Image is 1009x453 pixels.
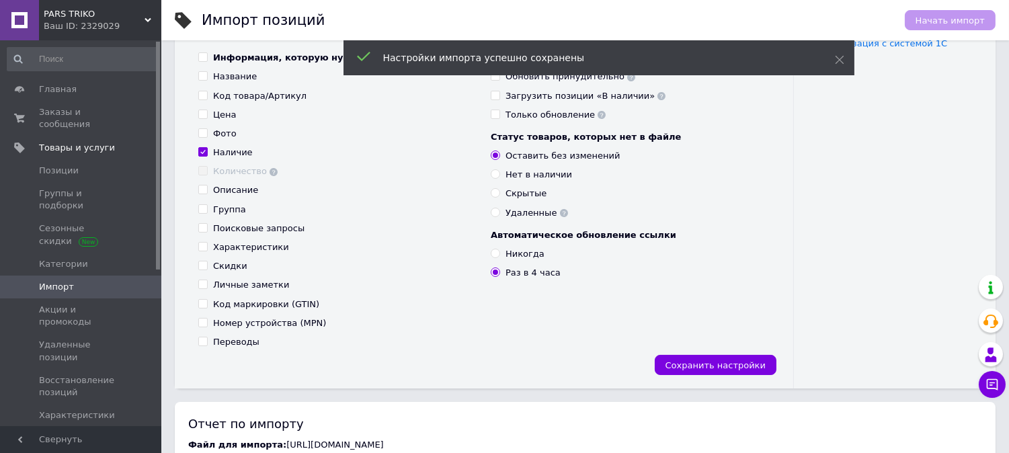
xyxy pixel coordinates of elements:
[807,38,947,48] a: Синхронизация с системой 1С
[213,204,246,216] div: Группа
[213,71,257,83] div: Название
[39,188,124,212] span: Группы и подборки
[213,165,278,177] div: Количество
[39,304,124,328] span: Акции и промокоды
[39,165,79,177] span: Позиции
[286,440,384,450] span: [URL][DOMAIN_NAME]
[39,222,124,247] span: Сезонные скидки
[39,281,74,293] span: Импорт
[213,52,413,64] div: Информация, которую нужно обновить
[202,12,325,28] h1: Импорт позиций
[39,258,88,270] span: Категории
[213,128,237,140] div: Фото
[39,106,124,130] span: Заказы и сообщения
[506,267,561,279] div: Раз в 4 часа
[213,279,289,291] div: Личные заметки
[655,355,776,375] button: Сохранить настройки
[39,83,77,95] span: Главная
[44,8,145,20] span: PARS TRIKO
[665,360,766,370] span: Сохранить настройки
[44,20,161,32] div: Ваш ID: 2329029
[213,317,326,329] div: Номер устройства (MPN)
[213,260,247,272] div: Скидки
[491,131,770,143] div: Статус товаров, которых нет в файле
[188,415,982,432] div: Отчет по импорту
[979,371,1006,398] button: Чат с покупателем
[506,150,620,162] div: Оставить без изменений
[213,184,258,196] div: Описание
[506,207,568,219] div: Удаленные
[383,51,801,65] div: Настройки импорта успешно сохранены
[213,241,289,253] div: Характеристики
[506,188,547,200] div: Скрытые
[506,248,544,260] div: Никогда
[213,109,237,121] div: Цена
[7,47,159,71] input: Поиск
[506,169,572,181] div: Нет в наличии
[188,440,286,450] span: Файл для импорта:
[39,142,115,154] span: Товары и услуги
[506,90,665,102] div: Загрузить позиции «В наличии»
[213,336,259,348] div: Переводы
[39,374,124,399] span: Восстановление позиций
[213,222,305,235] div: Поисковые запросы
[213,147,253,159] div: Наличие
[506,109,606,121] div: Только обновление
[213,298,319,311] div: Код маркировки (GTIN)
[39,409,115,421] span: Характеристики
[491,229,770,241] div: Автоматическое обновление ссылки
[213,90,307,102] div: Код товара/Артикул
[39,339,124,363] span: Удаленные позиции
